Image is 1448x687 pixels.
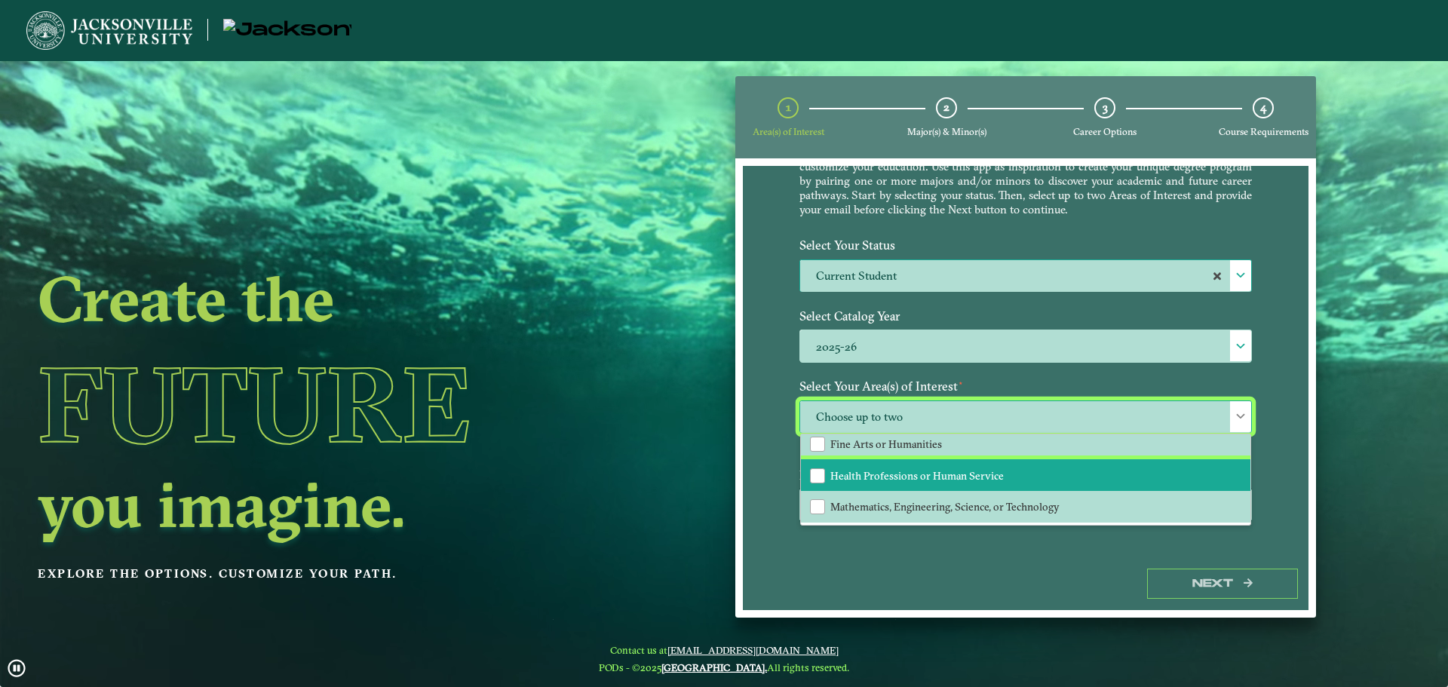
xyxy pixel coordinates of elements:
[799,489,1252,521] input: Enter your email
[830,469,1004,483] span: Health Professions or Human Service
[38,473,614,536] h2: you imagine.
[223,19,351,42] img: Jacksonville University logo
[788,373,1263,400] label: Select Your Area(s) of Interest
[667,644,839,656] a: [EMAIL_ADDRESS][DOMAIN_NAME]
[799,437,1252,451] p: Maximum 2 selections are allowed
[1219,126,1308,137] span: Course Requirements
[661,661,767,673] a: [GEOGRAPHIC_DATA].
[800,330,1251,363] label: 2025-26
[801,459,1250,491] li: Health Professions or Human Service
[599,644,849,656] span: Contact us at
[786,100,791,115] span: 1
[788,302,1263,330] label: Select Catalog Year
[799,435,805,446] sup: ⋆
[788,462,1263,489] label: Enter your email below to receive a summary of the POD that you create.
[830,437,942,451] span: Fine Arts or Humanities
[800,260,1251,293] label: Current Student
[38,563,614,585] p: Explore the options. Customize your path.
[1103,100,1108,115] span: 3
[907,126,986,137] span: Major(s) & Minor(s)
[26,11,192,50] img: Jacksonville University logo
[38,336,614,473] h1: Future
[830,500,1060,514] span: Mathematics, Engineering, Science, or Technology
[801,491,1250,523] li: Mathematics, Engineering, Science, or Technology
[943,100,949,115] span: 2
[799,145,1252,216] p: [GEOGRAPHIC_DATA] offers you the freedom to pursue your passions and the flexibility to customize...
[1073,126,1137,137] span: Career Options
[1147,569,1298,600] button: Next
[958,377,964,388] sup: ⋆
[1260,100,1266,115] span: 4
[788,232,1263,259] label: Select Your Status
[38,267,614,330] h2: Create the
[753,126,824,137] span: Area(s) of Interest
[800,401,1251,434] span: Choose up to two
[599,661,849,673] span: PODs - ©2025 All rights reserved.
[801,428,1250,460] li: Fine Arts or Humanities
